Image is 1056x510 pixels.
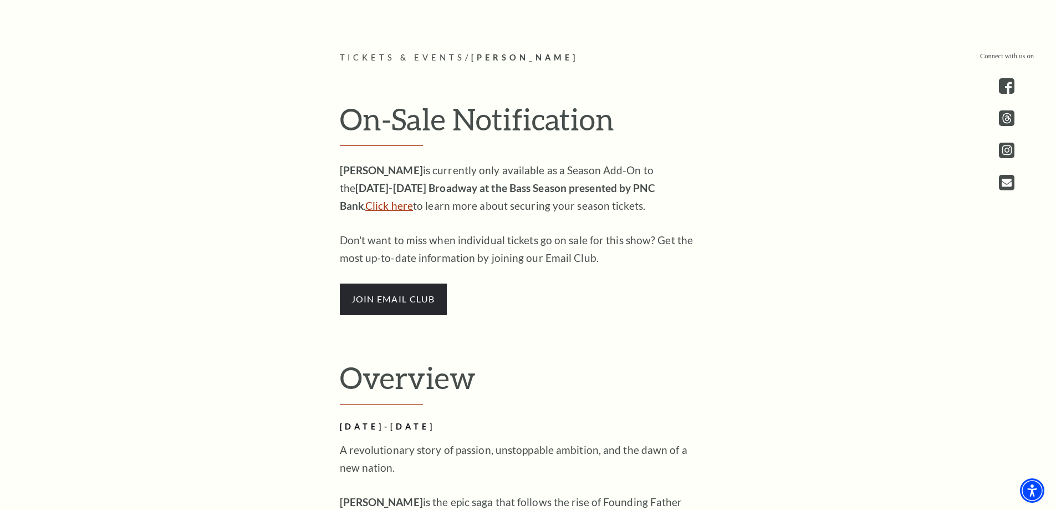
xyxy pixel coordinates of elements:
a: Click here to learn more about securing your season tickets [365,199,413,212]
strong: [PERSON_NAME] [340,496,423,508]
h2: Overview [340,360,717,405]
p: Connect with us on [980,51,1034,62]
p: / [340,51,717,65]
a: facebook - open in a new tab [999,78,1014,94]
p: A revolutionary story of passion, unstoppable ambition, and the dawn of a new nation. [340,441,700,477]
span: Tickets & Events [340,53,466,62]
a: join email club [340,292,447,305]
p: is currently only available as a Season Add-On to the . to learn more about securing your season ... [340,161,700,215]
a: Open this option - open in a new tab [999,175,1014,190]
p: Don't want to miss when individual tickets go on sale for this show? Get the most up-to-date info... [340,231,700,267]
h2: [DATE]-[DATE] [340,420,700,434]
span: [PERSON_NAME] [471,53,578,62]
a: threads.com - open in a new tab [999,110,1014,126]
span: join email club [340,284,447,315]
strong: [PERSON_NAME] [340,164,423,176]
h2: On-Sale Notification [340,101,717,147]
div: Accessibility Menu [1020,478,1044,503]
a: instagram - open in a new tab [999,143,1014,158]
strong: [DATE]-[DATE] Broadway at the Bass Season presented by PNC Bank [340,181,655,212]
